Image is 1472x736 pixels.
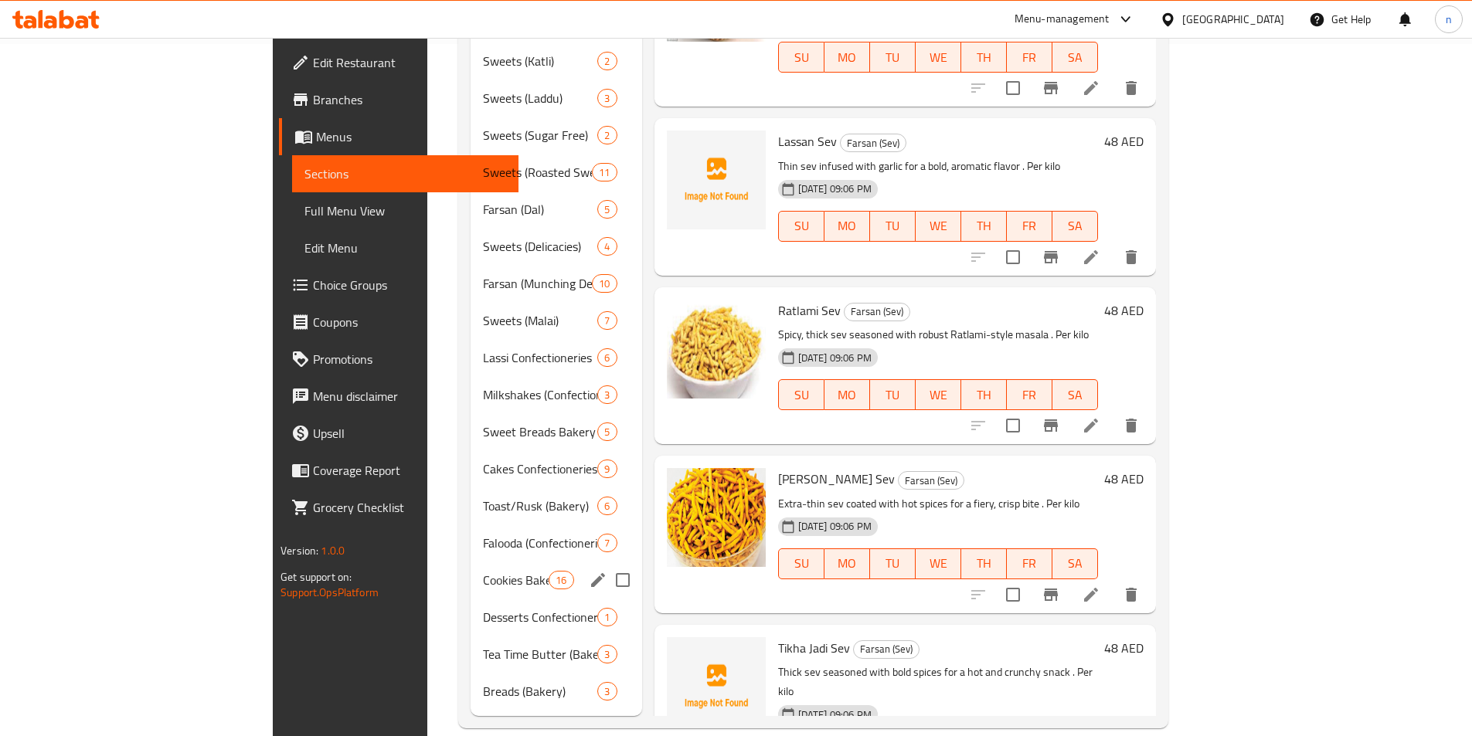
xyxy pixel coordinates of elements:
[778,494,1098,514] p: Extra-thin sev coated with hot spices for a fiery, crisp bite . Per kilo
[997,241,1029,273] span: Select to update
[845,303,909,321] span: Farsan (Sev)
[1182,11,1284,28] div: [GEOGRAPHIC_DATA]
[593,165,616,180] span: 11
[785,46,818,69] span: SU
[1007,379,1052,410] button: FR
[1082,585,1100,604] a: Edit menu item
[792,181,878,196] span: [DATE] 09:06 PM
[313,276,506,294] span: Choice Groups
[876,552,909,575] span: TU
[922,552,955,575] span: WE
[483,348,598,367] span: Lassi Confectioneries
[667,637,766,736] img: Tikha Jadi Sev
[1082,79,1100,97] a: Edit menu item
[876,46,909,69] span: TU
[483,422,598,441] div: Sweet Breads Bakery
[279,118,518,155] a: Menus
[831,215,864,237] span: MO
[483,311,598,330] div: Sweets (Malai)
[483,237,598,256] div: Sweets (Delicacies)
[279,489,518,526] a: Grocery Checklist
[1007,211,1052,242] button: FR
[876,384,909,406] span: TU
[778,379,824,410] button: SU
[1113,407,1150,444] button: delete
[853,640,920,659] div: Farsan (Sev)
[598,499,616,514] span: 6
[916,211,961,242] button: WE
[598,684,616,699] span: 3
[597,534,617,552] div: items
[778,467,895,490] span: [PERSON_NAME] Sev
[471,265,642,302] div: Farsan (Munching Delicacies)10
[840,134,906,152] div: Farsan (Sev)
[313,424,506,443] span: Upsell
[483,385,598,404] div: Milkshakes (Confectioneries)
[471,673,642,710] div: Breads (Bakery)3
[549,571,573,589] div: items
[1013,552,1046,575] span: FR
[471,42,642,80] div: Sweets (Katli)2
[483,52,598,70] span: Sweets (Katli)
[870,211,916,242] button: TU
[922,384,955,406] span: WE
[824,379,870,410] button: MO
[1032,70,1069,107] button: Branch-specific-item
[483,608,598,626] span: Desserts Confectioneries
[597,200,617,219] div: items
[876,215,909,237] span: TU
[667,468,766,567] img: Tikha Barik Sev
[483,274,592,293] span: Farsan (Munching Delicacies)
[1013,215,1046,237] span: FR
[280,582,379,602] a: Support.OpsPlatform
[841,134,906,152] span: Farsan (Sev)
[483,645,598,663] span: Tea Time Butter (Bakery)
[292,192,518,229] a: Full Menu View
[313,53,506,72] span: Edit Restaurant
[483,460,598,478] span: Cakes Confectioneries
[597,460,617,478] div: items
[778,42,824,73] button: SU
[778,130,837,153] span: Lassan Sev
[292,229,518,266] a: Edit Menu
[997,578,1029,611] span: Select to update
[1013,384,1046,406] span: FR
[778,548,824,579] button: SU
[280,541,318,561] span: Version:
[471,302,642,339] div: Sweets (Malai)7
[598,202,616,217] span: 5
[280,567,352,587] span: Get support on:
[778,325,1098,344] p: Spicy, thick sev seasoned with robust Ratlami-style masala . Per kilo
[997,409,1029,442] span: Select to update
[586,568,610,592] button: edit
[598,314,616,328] span: 7
[597,89,617,107] div: items
[471,524,642,561] div: Falooda (Confectioneries)7
[483,200,598,219] div: Farsan (Dal)
[313,90,506,109] span: Branches
[1113,576,1150,613] button: delete
[597,311,617,330] div: items
[1052,379,1098,410] button: SA
[870,379,916,410] button: TU
[597,422,617,441] div: items
[279,452,518,489] a: Coverage Report
[870,548,916,579] button: TU
[1032,239,1069,276] button: Branch-specific-item
[1059,215,1092,237] span: SA
[483,163,592,181] span: Sweets (Roasted Sweets)
[831,552,864,575] span: MO
[1059,46,1092,69] span: SA
[598,91,616,106] span: 3
[598,536,616,551] span: 7
[316,127,506,146] span: Menus
[597,126,617,144] div: items
[597,682,617,700] div: items
[1007,548,1052,579] button: FR
[1052,211,1098,242] button: SA
[292,155,518,192] a: Sections
[1059,552,1092,575] span: SA
[597,608,617,626] div: items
